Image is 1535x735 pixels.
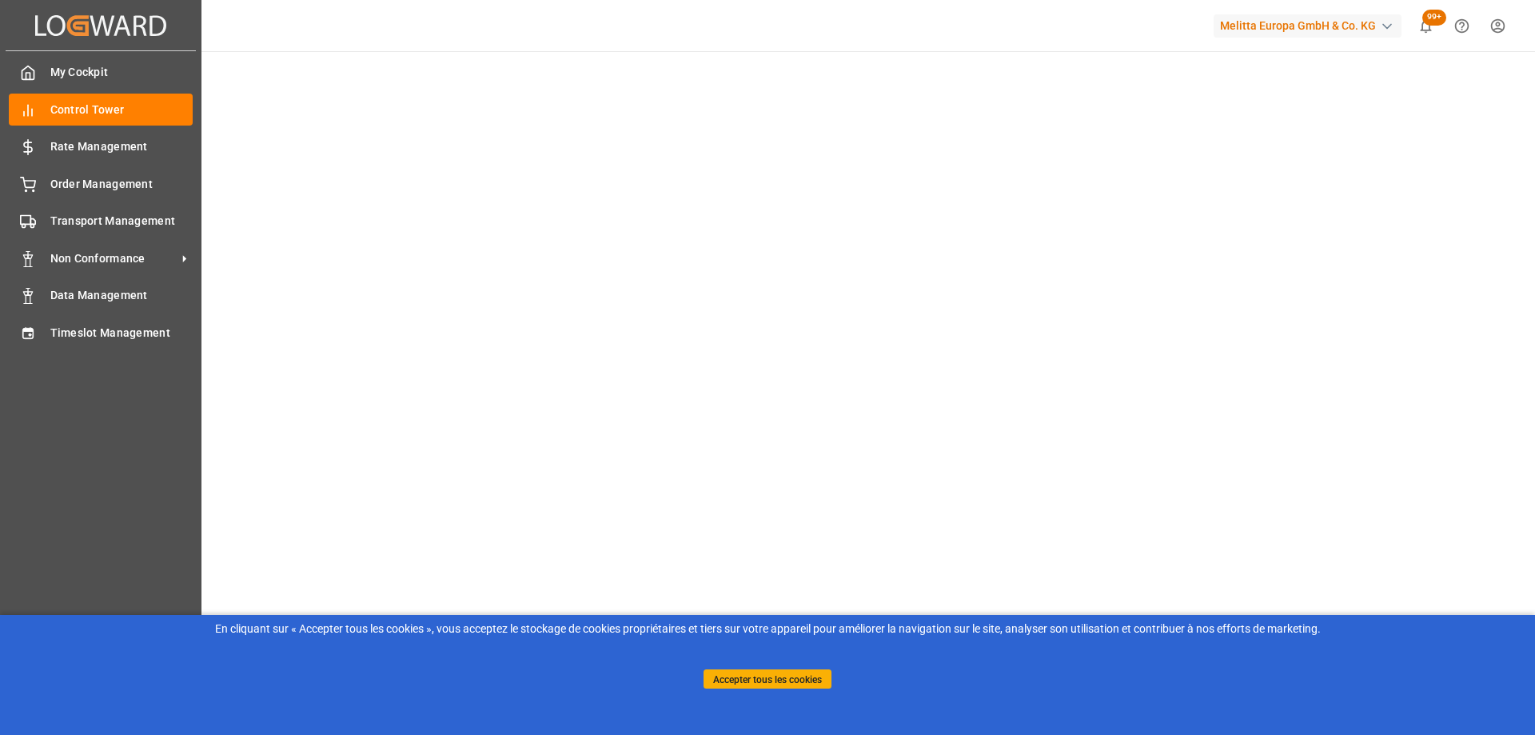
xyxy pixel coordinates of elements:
span: Order Management [50,176,193,193]
button: show 100 new notifications [1408,8,1444,44]
span: Control Tower [50,102,193,118]
a: Data Management [9,280,193,311]
a: Transport Management [9,206,193,237]
a: My Cockpit [9,57,193,88]
span: 99+ [1422,10,1446,26]
font: En cliquant sur « Accepter tous les cookies », vous acceptez le stockage de cookies propriétaires... [215,622,1321,635]
span: Timeslot Management [50,325,193,342]
a: Order Management [9,168,193,199]
div: Melitta Europa GmbH & Co. KG [1214,14,1401,38]
span: Data Management [50,287,193,304]
a: Rate Management [9,131,193,162]
a: Timeslot Management [9,317,193,348]
button: Accepter tous les cookies [704,669,831,689]
span: My Cockpit [50,64,193,81]
span: Rate Management [50,138,193,155]
font: Accepter tous les cookies [713,673,822,685]
a: Control Tower [9,94,193,125]
span: Transport Management [50,213,193,230]
button: Melitta Europa GmbH & Co. KG [1214,10,1408,41]
span: Non Conformance [50,250,177,267]
button: Help Center [1444,8,1480,44]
